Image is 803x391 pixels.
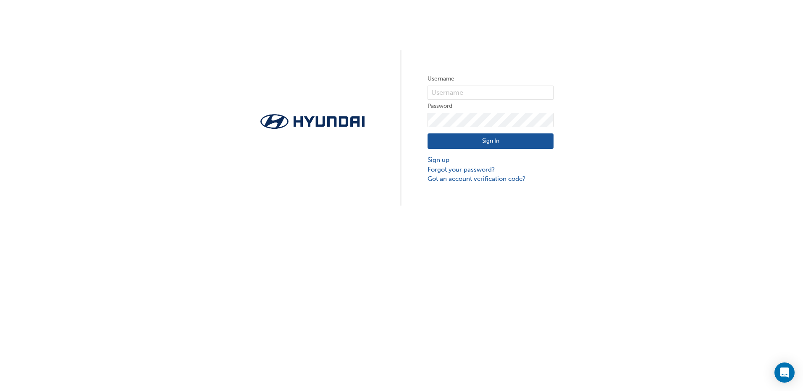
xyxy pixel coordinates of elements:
div: Open Intercom Messenger [774,362,795,383]
a: Forgot your password? [428,165,554,175]
img: Trak [249,112,375,131]
input: Username [428,86,554,100]
a: Sign up [428,155,554,165]
label: Username [428,74,554,84]
button: Sign In [428,133,554,149]
a: Got an account verification code? [428,174,554,184]
label: Password [428,101,554,111]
